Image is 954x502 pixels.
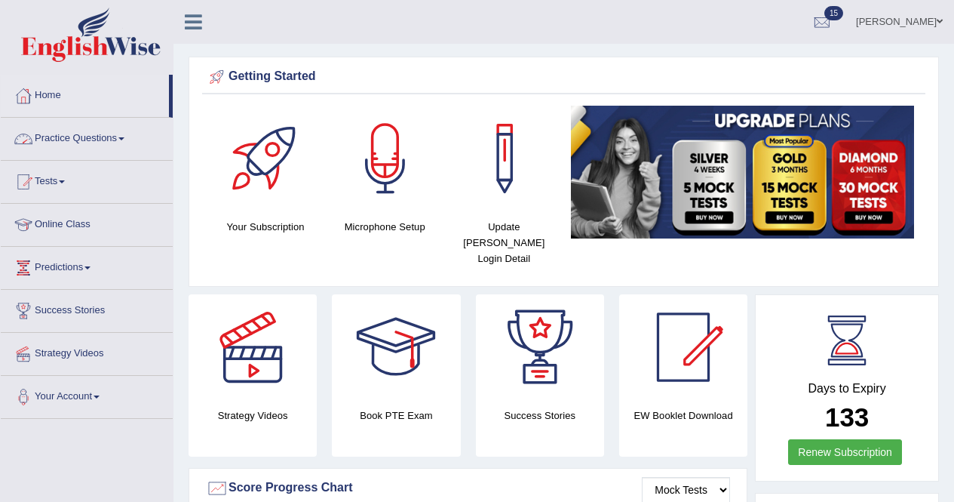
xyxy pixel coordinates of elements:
a: Success Stories [1,290,173,328]
div: Getting Started [206,66,922,88]
a: Renew Subscription [788,439,902,465]
div: Score Progress Chart [206,477,730,500]
h4: Your Subscription [213,219,317,235]
a: Your Account [1,376,173,414]
h4: Success Stories [476,408,604,423]
h4: Strategy Videos [189,408,317,423]
h4: Microphone Setup [333,219,437,235]
h4: EW Booklet Download [619,408,747,423]
b: 133 [825,402,869,432]
a: Home [1,75,169,112]
h4: Update [PERSON_NAME] Login Detail [452,219,556,266]
a: Online Class [1,204,173,242]
a: Predictions [1,247,173,285]
a: Tests [1,161,173,199]
h4: Book PTE Exam [332,408,460,423]
a: Practice Questions [1,118,173,156]
span: 15 [824,6,843,20]
a: Strategy Videos [1,333,173,371]
img: small5.jpg [571,106,914,239]
h4: Days to Expiry [772,382,922,396]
